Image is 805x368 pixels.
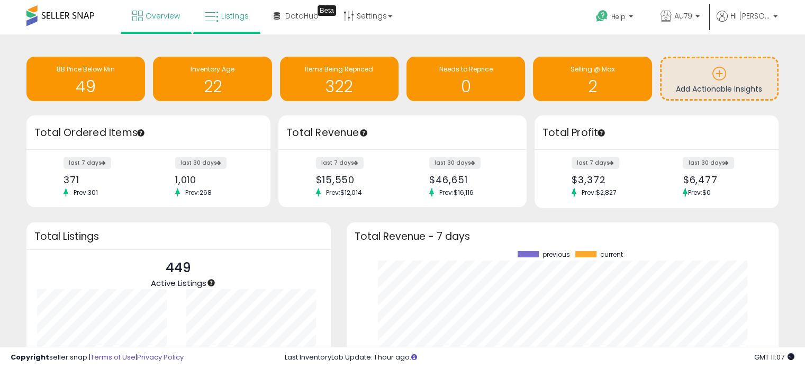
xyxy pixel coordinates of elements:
[285,353,794,363] div: Last InventoryLab Update: 1 hour ago.
[180,188,217,197] span: Prev: 268
[662,58,777,99] a: Add Actionable Insights
[576,188,622,197] span: Prev: $2,827
[158,78,266,95] h1: 22
[151,258,206,278] p: 449
[64,157,111,169] label: last 7 days
[683,157,734,169] label: last 30 days
[439,65,493,74] span: Needs to Reprice
[26,57,145,101] a: BB Price Below Min 49
[153,57,272,101] a: Inventory Age 22
[411,354,417,361] i: Click here to read more about un-synced listings.
[175,157,227,169] label: last 30 days
[359,128,368,138] div: Tooltip anchor
[600,251,623,258] span: current
[64,174,140,185] div: 371
[429,157,481,169] label: last 30 days
[596,128,606,138] div: Tooltip anchor
[151,277,206,289] span: Active Listings
[688,188,710,197] span: Prev: $0
[595,10,609,23] i: Get Help
[611,12,626,21] span: Help
[355,232,771,240] h3: Total Revenue - 7 days
[429,174,508,185] div: $46,651
[32,78,140,95] h1: 49
[146,11,180,21] span: Overview
[406,57,525,101] a: Needs to Reprice 0
[674,11,692,21] span: Au79
[542,125,771,140] h3: Total Profit
[34,125,263,140] h3: Total Ordered Items
[285,78,393,95] h1: 322
[572,157,619,169] label: last 7 days
[412,78,520,95] h1: 0
[206,278,216,288] div: Tooltip anchor
[286,125,519,140] h3: Total Revenue
[570,65,614,74] span: Selling @ Max
[221,11,249,21] span: Listings
[175,174,252,185] div: 1,010
[316,174,395,185] div: $15,550
[730,11,770,21] span: Hi [PERSON_NAME]
[676,84,762,94] span: Add Actionable Insights
[191,65,234,74] span: Inventory Age
[11,352,49,362] strong: Copyright
[285,11,319,21] span: DataHub
[136,128,146,138] div: Tooltip anchor
[538,78,646,95] h1: 2
[321,188,367,197] span: Prev: $12,014
[717,11,777,34] a: Hi [PERSON_NAME]
[587,2,644,34] a: Help
[280,57,399,101] a: Items Being Repriced 322
[533,57,652,101] a: Selling @ Max 2
[305,65,373,74] span: Items Being Repriced
[68,188,103,197] span: Prev: 301
[57,65,115,74] span: BB Price Below Min
[137,352,184,362] a: Privacy Policy
[754,352,794,362] span: 2025-10-9 11:07 GMT
[11,353,184,363] div: seller snap | |
[572,174,648,185] div: $3,372
[316,157,364,169] label: last 7 days
[34,232,323,240] h3: Total Listings
[683,174,759,185] div: $6,477
[318,5,336,16] div: Tooltip anchor
[91,352,135,362] a: Terms of Use
[542,251,570,258] span: previous
[434,188,479,197] span: Prev: $16,116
